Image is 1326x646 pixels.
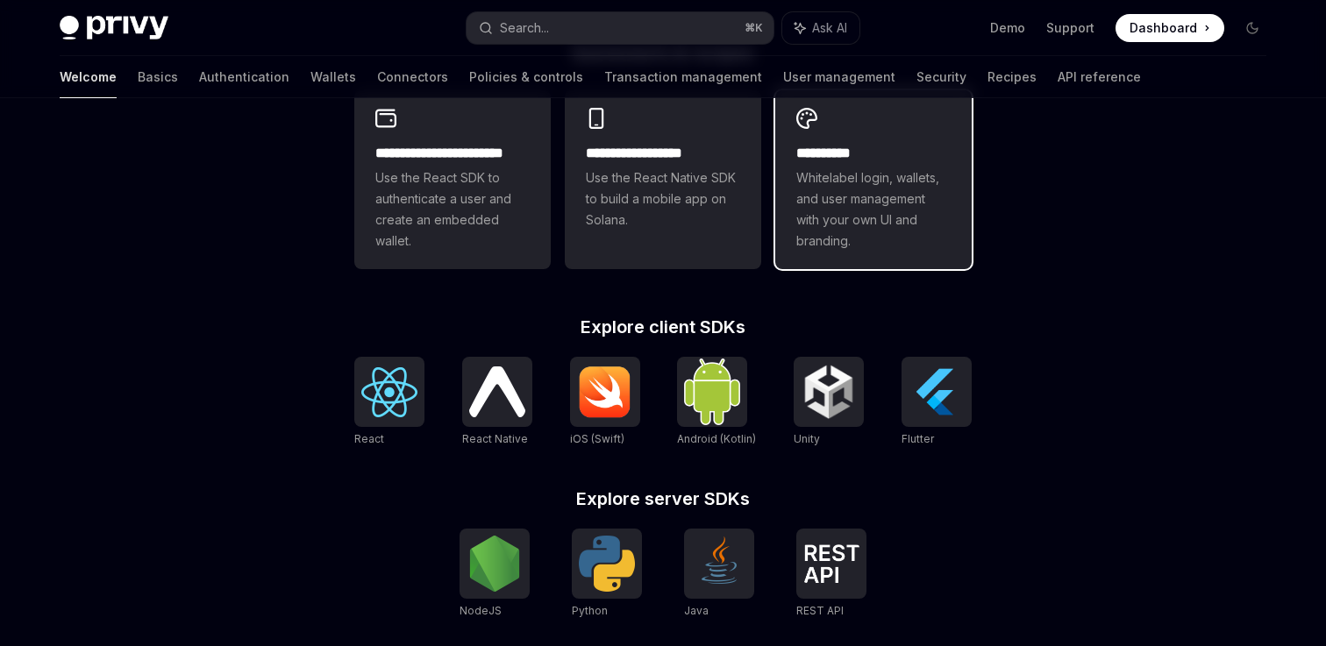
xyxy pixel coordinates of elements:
[1058,56,1141,98] a: API reference
[684,529,754,620] a: JavaJava
[467,536,523,592] img: NodeJS
[354,357,424,448] a: ReactReact
[691,536,747,592] img: Java
[572,604,608,617] span: Python
[577,366,633,418] img: iOS (Swift)
[987,56,1037,98] a: Recipes
[902,357,972,448] a: FlutterFlutter
[570,357,640,448] a: iOS (Swift)iOS (Swift)
[310,56,356,98] a: Wallets
[677,432,756,445] span: Android (Kotlin)
[794,357,864,448] a: UnityUnity
[354,432,384,445] span: React
[782,12,859,44] button: Ask AI
[361,367,417,417] img: React
[812,19,847,37] span: Ask AI
[796,529,866,620] a: REST APIREST API
[199,56,289,98] a: Authentication
[794,432,820,445] span: Unity
[469,56,583,98] a: Policies & controls
[902,432,934,445] span: Flutter
[775,90,972,269] a: **** *****Whitelabel login, wallets, and user management with your own UI and branding.
[469,366,525,416] img: React Native
[990,19,1025,37] a: Demo
[572,529,642,620] a: PythonPython
[586,167,740,231] span: Use the React Native SDK to build a mobile app on Solana.
[796,167,951,252] span: Whitelabel login, wallets, and user management with your own UI and branding.
[684,358,740,424] img: Android (Kotlin)
[1238,14,1266,42] button: Toggle dark mode
[801,364,857,420] img: Unity
[354,318,972,336] h2: Explore client SDKs
[916,56,966,98] a: Security
[60,16,168,40] img: dark logo
[460,529,530,620] a: NodeJSNodeJS
[138,56,178,98] a: Basics
[375,167,530,252] span: Use the React SDK to authenticate a user and create an embedded wallet.
[909,364,965,420] img: Flutter
[354,490,972,508] h2: Explore server SDKs
[462,357,532,448] a: React NativeReact Native
[803,544,859,583] img: REST API
[462,432,528,445] span: React Native
[796,604,844,617] span: REST API
[745,21,763,35] span: ⌘ K
[1130,19,1197,37] span: Dashboard
[604,56,762,98] a: Transaction management
[460,604,502,617] span: NodeJS
[1116,14,1224,42] a: Dashboard
[60,56,117,98] a: Welcome
[565,90,761,269] a: **** **** **** ***Use the React Native SDK to build a mobile app on Solana.
[467,12,773,44] button: Search...⌘K
[783,56,895,98] a: User management
[570,432,624,445] span: iOS (Swift)
[677,357,756,448] a: Android (Kotlin)Android (Kotlin)
[500,18,549,39] div: Search...
[377,56,448,98] a: Connectors
[684,604,709,617] span: Java
[1046,19,1094,37] a: Support
[579,536,635,592] img: Python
